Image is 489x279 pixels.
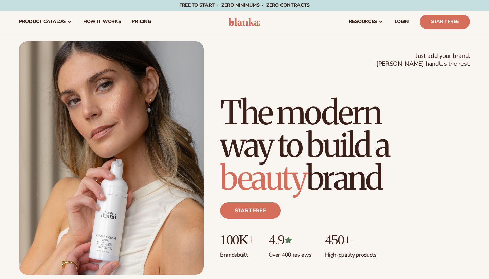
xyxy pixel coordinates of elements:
[179,2,310,9] span: Free to start · ZERO minimums · ZERO contracts
[220,158,306,198] span: beauty
[269,232,311,247] p: 4.9
[349,19,377,24] span: resources
[14,11,78,33] a: product catalog
[132,19,151,24] span: pricing
[420,15,470,29] a: Start Free
[83,19,121,24] span: How It Works
[220,247,255,259] p: Brands built
[220,232,255,247] p: 100K+
[220,96,470,194] h1: The modern way to build a brand
[395,19,409,24] span: LOGIN
[376,52,470,68] span: Just add your brand. [PERSON_NAME] handles the rest.
[220,202,281,219] a: Start free
[229,18,261,26] img: logo
[19,19,66,24] span: product catalog
[19,41,204,275] img: Female holding tanning mousse.
[269,247,311,259] p: Over 400 reviews
[389,11,414,33] a: LOGIN
[78,11,127,33] a: How It Works
[344,11,389,33] a: resources
[126,11,156,33] a: pricing
[325,247,376,259] p: High-quality products
[325,232,376,247] p: 450+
